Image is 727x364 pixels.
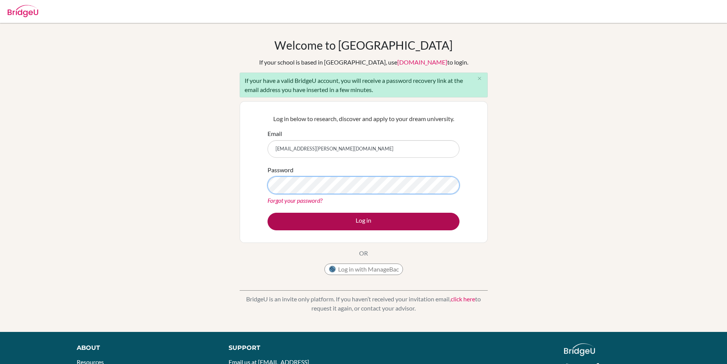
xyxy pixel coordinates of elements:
button: Close [472,73,487,84]
label: Password [268,165,293,175]
i: close [477,76,482,81]
img: logo_white@2x-f4f0deed5e89b7ecb1c2cc34c3e3d731f90f0f143d5ea2071677605dd97b5244.png [564,343,595,356]
a: click here [451,295,475,303]
button: Log in [268,213,459,230]
p: Log in below to research, discover and apply to your dream university. [268,114,459,123]
div: If your have a valid BridgeU account, you will receive a password recovery link at the email addr... [240,73,488,97]
p: BridgeU is an invite only platform. If you haven’t received your invitation email, to request it ... [240,294,488,313]
div: If your school is based in [GEOGRAPHIC_DATA], use to login. [259,58,468,67]
div: Support [229,343,355,353]
a: [DOMAIN_NAME] [397,58,447,66]
img: Bridge-U [8,5,38,17]
label: Email [268,129,282,138]
div: About [77,343,211,353]
button: Log in with ManageBac [324,264,403,275]
p: OR [359,249,368,258]
h1: Welcome to [GEOGRAPHIC_DATA] [274,38,453,52]
a: Forgot your password? [268,197,322,204]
